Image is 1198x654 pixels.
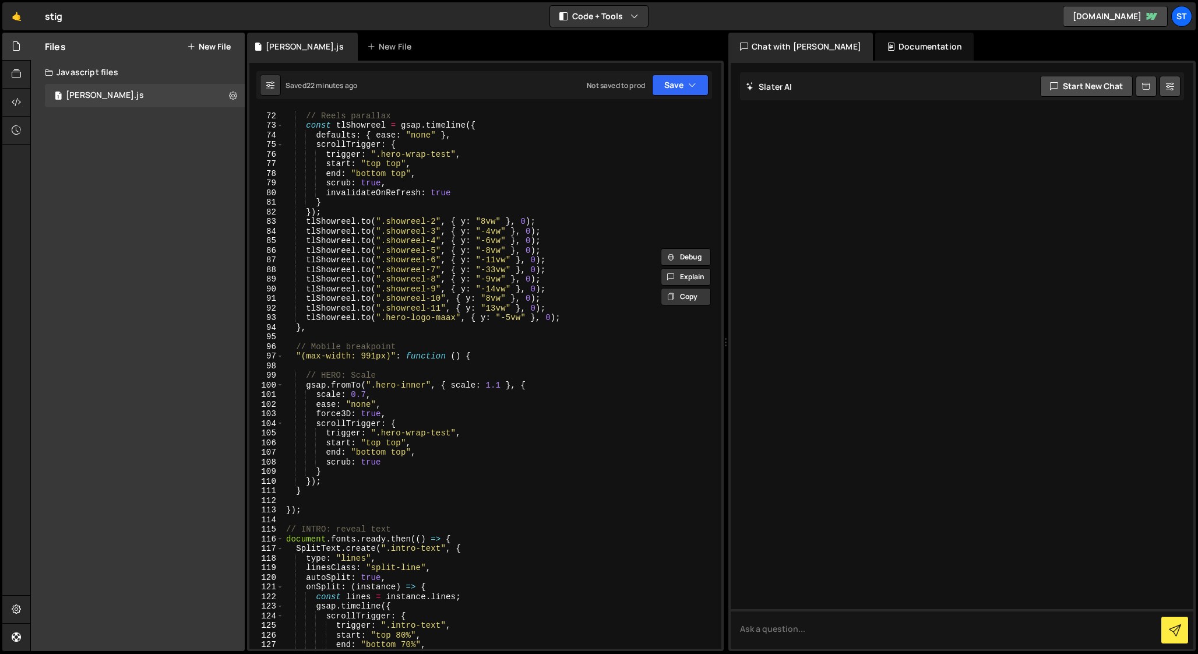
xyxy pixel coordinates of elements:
[249,371,284,381] div: 99
[249,140,284,150] div: 75
[249,419,284,429] div: 104
[286,80,357,90] div: Saved
[249,582,284,592] div: 121
[367,41,416,52] div: New File
[249,631,284,641] div: 126
[249,409,284,419] div: 103
[45,40,66,53] h2: Files
[249,428,284,438] div: 105
[249,525,284,535] div: 115
[249,592,284,602] div: 122
[249,111,284,121] div: 72
[249,573,284,583] div: 120
[249,169,284,179] div: 78
[249,351,284,361] div: 97
[249,246,284,256] div: 86
[249,217,284,227] div: 83
[249,188,284,198] div: 80
[249,236,284,246] div: 85
[266,41,344,52] div: [PERSON_NAME].js
[66,90,144,101] div: [PERSON_NAME].js
[249,563,284,573] div: 119
[249,611,284,621] div: 124
[249,255,284,265] div: 87
[249,323,284,333] div: 94
[249,505,284,515] div: 113
[249,467,284,477] div: 109
[249,400,284,410] div: 102
[249,544,284,554] div: 117
[249,381,284,391] div: 100
[306,80,357,90] div: 22 minutes ago
[249,313,284,323] div: 93
[249,198,284,208] div: 81
[249,438,284,448] div: 106
[249,448,284,458] div: 107
[249,227,284,237] div: 84
[249,304,284,314] div: 92
[249,535,284,544] div: 116
[45,84,245,107] div: 16026/42920.js
[249,178,284,188] div: 79
[875,33,974,61] div: Documentation
[728,33,873,61] div: Chat with [PERSON_NAME]
[550,6,648,27] button: Code + Tools
[249,390,284,400] div: 101
[45,9,63,23] div: stig
[661,268,711,286] button: Explain
[587,80,645,90] div: Not saved to prod
[249,342,284,352] div: 96
[249,294,284,304] div: 91
[249,477,284,487] div: 110
[249,131,284,140] div: 74
[249,458,284,467] div: 108
[2,2,31,30] a: 🤙
[249,515,284,525] div: 114
[249,496,284,506] div: 112
[1040,76,1133,97] button: Start new chat
[1171,6,1192,27] a: St
[55,92,62,101] span: 1
[249,621,284,631] div: 125
[249,121,284,131] div: 73
[249,275,284,284] div: 89
[249,159,284,169] div: 77
[187,42,231,51] button: New File
[249,265,284,275] div: 88
[249,208,284,217] div: 82
[31,61,245,84] div: Javascript files
[661,248,711,266] button: Debug
[249,332,284,342] div: 95
[249,602,284,611] div: 123
[652,75,709,96] button: Save
[1063,6,1168,27] a: [DOMAIN_NAME]
[249,150,284,160] div: 76
[249,640,284,650] div: 127
[249,284,284,294] div: 90
[249,361,284,371] div: 98
[661,288,711,305] button: Copy
[249,486,284,496] div: 111
[249,554,284,564] div: 118
[746,81,792,92] h2: Slater AI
